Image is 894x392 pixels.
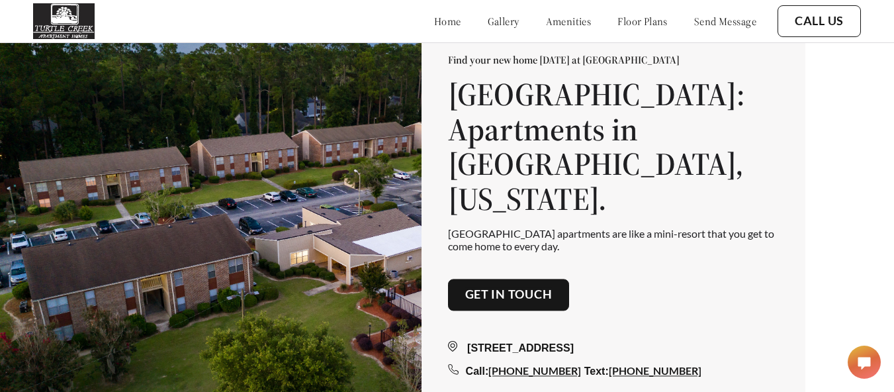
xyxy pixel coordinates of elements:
p: Find your new home [DATE] at [GEOGRAPHIC_DATA] [448,53,779,66]
span: Text: [584,366,609,377]
h1: [GEOGRAPHIC_DATA]: Apartments in [GEOGRAPHIC_DATA], [US_STATE]. [448,77,779,217]
a: amenities [546,15,592,28]
img: turtle_creek_logo.png [33,3,95,39]
a: [PHONE_NUMBER] [609,364,701,377]
a: floor plans [617,15,668,28]
a: [PHONE_NUMBER] [488,364,581,377]
a: send message [694,15,756,28]
button: Get in touch [448,279,570,311]
a: home [434,15,461,28]
span: Call: [466,366,489,377]
button: Call Us [778,5,861,37]
a: Get in touch [465,288,553,303]
a: Call Us [795,14,844,28]
div: [STREET_ADDRESS] [448,340,779,356]
a: gallery [488,15,519,28]
p: [GEOGRAPHIC_DATA] apartments are like a mini-resort that you get to come home to every day. [448,227,779,252]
